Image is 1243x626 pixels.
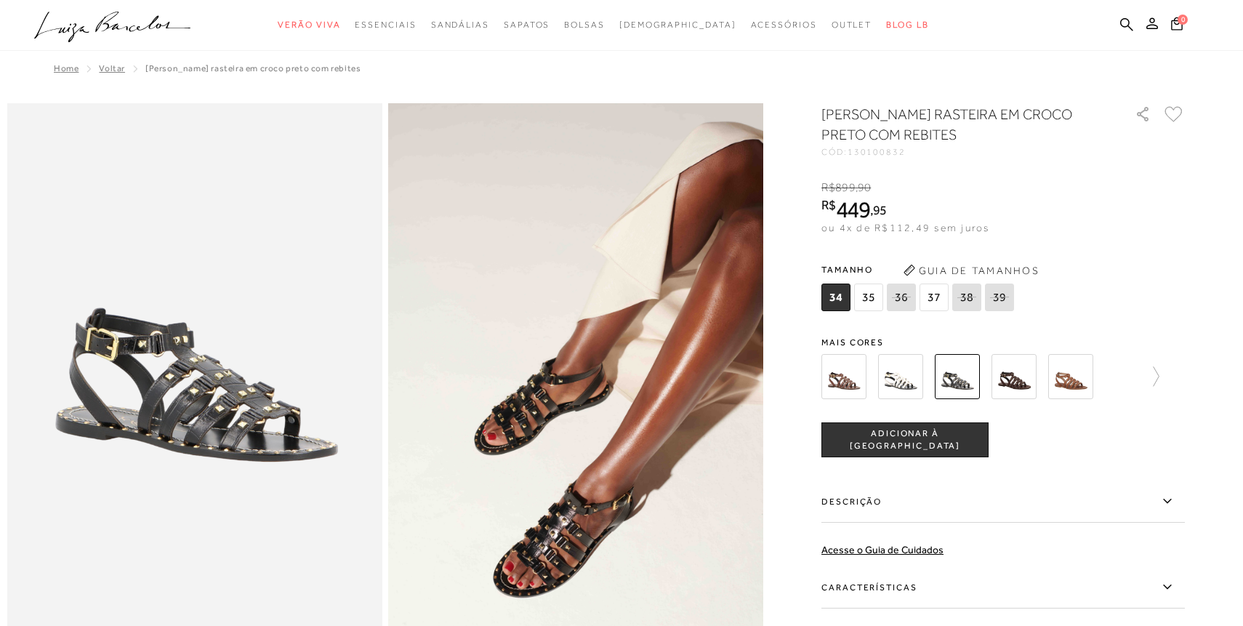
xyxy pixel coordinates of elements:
[991,354,1037,399] img: SANDÁLIA RASTEIRA PESCADORA EM COURO CAFÉ COM SOLA E TIRAS DE REBITES
[821,104,1094,145] h1: [PERSON_NAME] RASTEIRA EM CROCO PRETO COM REBITES
[99,63,125,73] a: Voltar
[832,20,872,30] span: Outlet
[832,12,872,39] a: categoryNavScreenReaderText
[619,20,736,30] span: [DEMOGRAPHIC_DATA]
[878,354,923,399] img: SANDÁLIA FISHER RASTEIRA EM CROCO OFF WHITE COM REBITES
[821,422,989,457] button: ADICIONAR À [GEOGRAPHIC_DATA]
[751,12,817,39] a: categoryNavScreenReaderText
[504,20,550,30] span: Sapatos
[821,181,835,194] i: R$
[870,204,887,217] i: ,
[836,196,870,222] span: 449
[821,198,836,212] i: R$
[821,566,1185,609] label: Características
[821,148,1112,156] div: CÓD:
[145,63,361,73] span: [PERSON_NAME] RASTEIRA EM CROCO PRETO COM REBITES
[854,284,883,311] span: 35
[1178,15,1188,25] span: 0
[887,284,916,311] span: 36
[952,284,981,311] span: 38
[821,259,1018,281] span: Tamanho
[821,481,1185,523] label: Descrição
[278,20,340,30] span: Verão Viva
[54,63,79,73] a: Home
[564,12,605,39] a: categoryNavScreenReaderText
[751,20,817,30] span: Acessórios
[278,12,340,39] a: categoryNavScreenReaderText
[1167,16,1187,36] button: 0
[431,12,489,39] a: categoryNavScreenReaderText
[920,284,949,311] span: 37
[886,20,928,30] span: BLOG LB
[355,12,416,39] a: categoryNavScreenReaderText
[564,20,605,30] span: Bolsas
[935,354,980,399] img: SANDÁLIA FISHER RASTEIRA EM CROCO PRETO COM REBITES
[821,222,989,233] span: ou 4x de R$112,49 sem juros
[873,202,887,217] span: 95
[1048,354,1093,399] img: SANDÁLIA RASTEIRA PESCADORA EM COURO CARAMELO COM SOLA E TIRAS DE REBITES
[858,181,871,194] span: 90
[898,259,1044,282] button: Guia de Tamanhos
[835,181,855,194] span: 899
[821,284,850,311] span: 34
[822,428,988,453] span: ADICIONAR À [GEOGRAPHIC_DATA]
[856,181,872,194] i: ,
[504,12,550,39] a: categoryNavScreenReaderText
[821,354,866,399] img: SANDÁLIA FISHER RASTEIRA EM CROCO CHOCOLATE COM REBITES
[821,338,1185,347] span: Mais cores
[821,544,944,555] a: Acesse o Guia de Cuidados
[848,147,906,157] span: 130100832
[886,12,928,39] a: BLOG LB
[619,12,736,39] a: noSubCategoriesText
[431,20,489,30] span: Sandálias
[985,284,1014,311] span: 39
[355,20,416,30] span: Essenciais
